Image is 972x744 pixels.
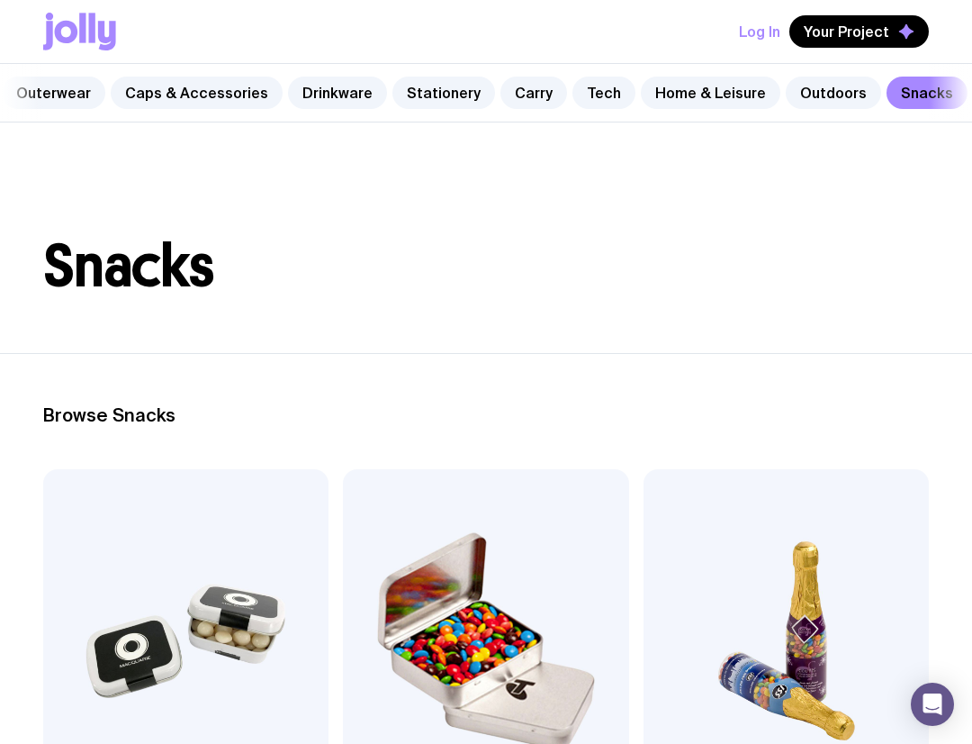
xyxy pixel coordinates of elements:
[288,77,387,109] a: Drinkware
[392,77,495,109] a: Stationery
[43,404,929,426] h2: Browse Snacks
[111,77,283,109] a: Caps & Accessories
[43,238,929,295] h1: Snacks
[911,683,954,726] div: Open Intercom Messenger
[804,23,889,41] span: Your Project
[500,77,567,109] a: Carry
[886,77,967,109] a: Snacks
[786,77,881,109] a: Outdoors
[2,77,105,109] a: Outerwear
[572,77,635,109] a: Tech
[739,15,780,48] button: Log In
[641,77,780,109] a: Home & Leisure
[789,15,929,48] button: Your Project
